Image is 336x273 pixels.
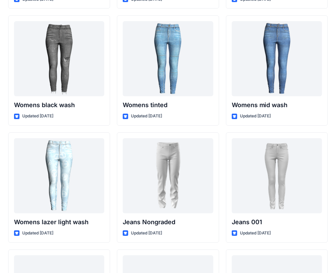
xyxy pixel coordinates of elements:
p: Womens tinted [123,100,213,110]
p: Updated [DATE] [131,230,162,237]
p: Updated [DATE] [22,230,53,237]
a: Womens mid wash [232,21,322,96]
a: Womens lazer light wash [14,138,104,213]
p: Updated [DATE] [240,230,271,237]
a: Jeans Nongraded [123,138,213,213]
a: Womens tinted [123,21,213,96]
p: Womens lazer light wash [14,217,104,227]
a: Womens black wash [14,21,104,96]
p: Updated [DATE] [131,113,162,120]
p: Jeans 001 [232,217,322,227]
p: Updated [DATE] [240,113,271,120]
p: Womens black wash [14,100,104,110]
p: Jeans Nongraded [123,217,213,227]
p: Womens mid wash [232,100,322,110]
a: Jeans 001 [232,138,322,213]
p: Updated [DATE] [22,113,53,120]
